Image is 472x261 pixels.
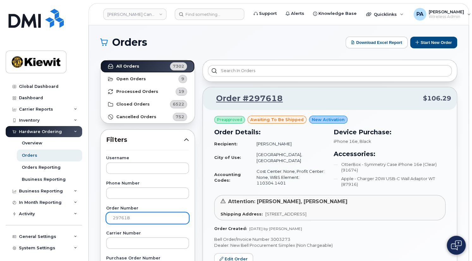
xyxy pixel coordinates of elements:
[250,117,304,123] span: awaiting to be shipped
[265,211,306,216] span: [STREET_ADDRESS]
[176,114,184,120] span: 752
[423,94,451,103] span: $106.29
[173,63,184,69] span: 7302
[116,89,158,94] strong: Processed Orders
[214,141,238,146] strong: Recipient:
[209,93,283,104] a: Order #297618
[106,156,189,160] label: Username
[214,226,247,231] strong: Order Created:
[251,138,326,149] td: [PERSON_NAME]
[346,37,408,48] button: Download Excel Report
[221,211,263,216] strong: Shipping Address:
[251,166,326,189] td: Cost Center: None, Profit Center: None, WBS Element: 110304.1401
[100,85,195,98] a: Processed Orders19
[228,198,348,204] span: Attention: [PERSON_NAME], [PERSON_NAME]
[100,73,195,85] a: Open Orders9
[116,102,150,107] strong: Closed Orders
[106,231,189,235] label: Carrier Number
[334,149,445,159] h3: Accessories:
[106,135,184,144] span: Filters
[100,111,195,123] a: Cancelled Orders752
[214,172,241,183] strong: Accounting Codes:
[312,117,345,123] span: New Activation
[214,242,445,248] p: Dealer: New Bell Procurement Simplex (Non Chargeable)
[106,256,189,260] label: Purchase Order Number
[100,60,195,73] a: All Orders7302
[116,76,146,82] strong: Open Orders
[208,65,452,76] input: Search in orders
[410,37,457,48] button: Start New Order
[214,236,445,242] p: Bell Order/Invoice Number 3003273
[214,155,241,160] strong: City of Use:
[106,206,189,210] label: Order Number
[179,88,184,94] span: 19
[116,64,139,69] strong: All Orders
[106,181,189,185] label: Phone Number
[451,240,462,250] img: Open chat
[334,139,358,144] span: iPhone 16e
[100,98,195,111] a: Closed Orders6522
[334,176,445,187] li: Apple - Charger 20W USB-C Wall Adaptor WT (87916)
[181,76,184,82] span: 9
[334,161,445,173] li: OtterBox - Symmetry Case iPhone 16e (Clear) (91674)
[251,149,326,166] td: [GEOGRAPHIC_DATA], [GEOGRAPHIC_DATA]
[214,127,326,137] h3: Order Details:
[116,114,156,119] strong: Cancelled Orders
[173,101,184,107] span: 6522
[334,127,445,137] h3: Device Purchase:
[358,139,371,144] span: , Black
[112,38,147,47] span: Orders
[217,117,242,123] span: Preapproved
[249,226,302,231] span: [DATE] by [PERSON_NAME]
